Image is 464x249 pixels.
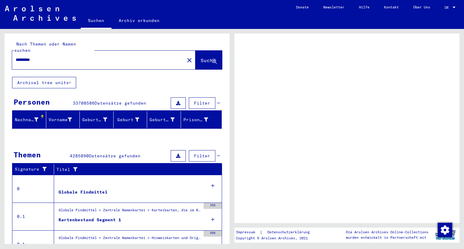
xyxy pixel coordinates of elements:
[194,100,210,106] span: Filter
[14,96,50,107] div: Personen
[150,115,182,124] div: Geburtsdatum
[263,229,317,235] a: Datenschutzerklärung
[116,117,140,123] div: Geburt‏
[49,115,80,124] div: Vorname
[5,6,76,21] img: Arolsen_neg.svg
[204,203,222,209] div: 350
[14,41,76,53] mat-label: Nach Themen oder Namen suchen
[437,222,452,237] div: Zustimmung ändern
[111,13,167,28] a: Archiv erkunden
[95,100,146,106] span: Datensätze gefunden
[114,111,147,128] mat-header-cell: Geburt‏
[116,115,147,124] div: Geburt‏
[189,150,215,162] button: Filter
[12,203,54,230] td: 0.1
[183,117,208,123] div: Prisoner #
[201,57,216,63] span: Suche
[80,111,114,128] mat-header-cell: Geburtsname
[73,100,95,106] span: 33708586
[70,153,89,159] span: 4285890
[14,149,41,160] div: Themen
[12,111,46,128] mat-header-cell: Nachname
[59,217,121,223] div: Kartenbestand Segment 1
[346,229,428,235] p: Die Arolsen Archives Online-Collections
[12,175,54,203] td: 0
[15,115,46,124] div: Nachname
[204,231,222,237] div: 500
[150,117,175,123] div: Geburtsdatum
[82,117,107,123] div: Geburtsname
[346,235,428,240] p: wurden entwickelt in Partnerschaft mit
[15,117,38,123] div: Nachname
[236,235,317,241] p: Copyright © Arolsen Archives, 2021
[183,115,216,124] div: Prisoner #
[147,111,181,128] mat-header-cell: Geburtsdatum
[15,165,55,174] div: Signature
[181,111,222,128] mat-header-cell: Prisoner #
[15,166,49,172] div: Signature
[89,153,140,159] span: Datensätze gefunden
[49,117,72,123] div: Vorname
[445,5,451,10] span: DE
[183,54,195,66] button: Clear
[59,207,201,216] div: Globale Findmittel > Zentrale Namenkartei > Karteikarten, die im Rahmen der sequentiellen Massend...
[195,51,222,69] button: Suche
[236,229,260,235] a: Impressum
[236,229,317,235] div: |
[186,57,193,64] mat-icon: close
[438,223,452,237] img: Zustimmung ändern
[59,235,201,244] div: Globale Findmittel > Zentrale Namenkartei > Hinweiskarten und Originale, die in T/D-Fällen aufgef...
[189,97,215,109] button: Filter
[82,115,115,124] div: Geburtsname
[194,153,210,159] span: Filter
[12,77,76,88] button: Archival tree units
[56,165,216,174] div: Titel
[434,227,457,242] img: yv_logo.png
[46,111,80,128] mat-header-cell: Vorname
[81,13,111,29] a: Suchen
[56,166,210,173] div: Titel
[59,189,108,195] div: Globale Findmittel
